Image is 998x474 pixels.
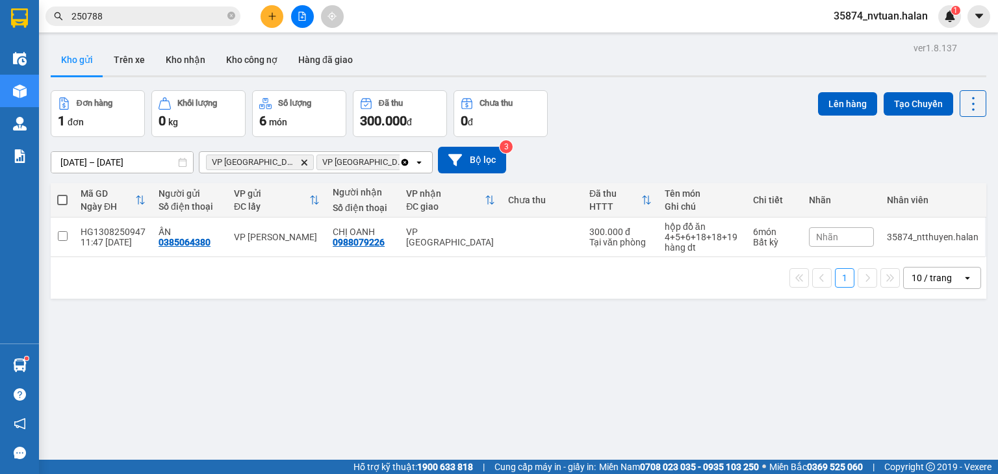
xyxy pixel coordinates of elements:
button: 1 [835,268,854,288]
img: logo-vxr [11,8,28,28]
div: 0988079226 [333,237,385,247]
div: 10 / trang [912,271,952,284]
div: CHỊ OANH [333,227,393,237]
span: copyright [926,462,935,471]
span: Nhãn [816,232,838,242]
div: Đơn hàng [77,99,112,108]
button: Trên xe [103,44,155,75]
svg: Clear all [400,157,410,168]
div: Ngày ĐH [81,201,135,212]
th: Toggle SortBy [74,183,152,218]
div: Người gửi [159,188,221,199]
button: Số lượng6món [252,90,346,137]
div: VP nhận [406,188,485,199]
button: Kho gửi [51,44,103,75]
span: notification [14,418,26,430]
div: Chưa thu [508,195,576,205]
div: Đã thu [589,188,641,199]
strong: 0369 525 060 [807,462,863,472]
img: warehouse-icon [13,358,27,372]
button: Kho nhận [155,44,216,75]
span: món [269,117,287,127]
input: Tìm tên, số ĐT hoặc mã đơn [71,9,225,23]
div: Bất kỳ [753,237,796,247]
div: ver 1.8.137 [914,41,957,55]
span: 300.000 [360,113,407,129]
sup: 1 [951,6,960,15]
span: 1 [953,6,958,15]
span: kg [168,117,178,127]
div: HG1308250947 [81,227,146,237]
div: Tên món [665,188,740,199]
button: aim [321,5,344,28]
th: Toggle SortBy [227,183,326,218]
span: ⚪️ [762,464,766,469]
span: question-circle [14,388,26,401]
sup: 1 [25,356,29,360]
span: 1 [58,113,65,129]
div: 4+5+6+18+18+19 hàng dt [665,232,740,253]
div: HTTT [589,201,641,212]
span: 0 [159,113,166,129]
span: Cung cấp máy in - giấy in: [494,460,596,474]
span: aim [327,12,337,21]
span: search [54,12,63,21]
span: Miền Bắc [769,460,863,474]
div: 6 món [753,227,796,237]
button: Khối lượng0kg [151,90,246,137]
div: hộp đồ ăn [665,221,740,232]
img: warehouse-icon [13,84,27,98]
div: 300.000 đ [589,227,652,237]
strong: 1900 633 818 [417,462,473,472]
svg: open [962,273,973,283]
button: Tạo Chuyến [884,92,953,116]
button: plus [261,5,283,28]
span: | [483,460,485,474]
svg: open [414,157,424,168]
div: Đã thu [379,99,403,108]
div: Chưa thu [480,99,513,108]
svg: Delete [300,158,308,166]
img: solution-icon [13,149,27,163]
button: file-add [291,5,314,28]
button: Hàng đã giao [288,44,363,75]
span: file-add [298,12,307,21]
button: Lên hàng [818,92,877,116]
div: Tại văn phòng [589,237,652,247]
span: VP Hà Đông [212,157,295,168]
div: Chi tiết [753,195,796,205]
span: 35874_nvtuan.halan [823,8,938,24]
span: đ [468,117,473,127]
span: plus [268,12,277,21]
div: Mã GD [81,188,135,199]
span: | [873,460,875,474]
span: đ [407,117,412,127]
button: Bộ lọc [438,147,506,173]
span: Hỗ trợ kỹ thuật: [353,460,473,474]
span: VP Hà Đông, close by backspace [206,155,314,170]
sup: 3 [500,140,513,153]
div: Số lượng [278,99,311,108]
span: close-circle [227,10,235,23]
span: caret-down [973,10,985,22]
span: message [14,447,26,459]
div: ĐC giao [406,201,485,212]
div: VP [PERSON_NAME] [234,232,320,242]
span: đơn [68,117,84,127]
div: Số điện thoại [333,203,393,213]
button: Đơn hàng1đơn [51,90,145,137]
div: 11:47 [DATE] [81,237,146,247]
th: Toggle SortBy [400,183,502,218]
input: Select a date range. [51,152,193,173]
div: Số điện thoại [159,201,221,212]
div: Nhân viên [887,195,979,205]
div: 0385064380 [159,237,211,247]
span: VP Tân Triều [322,157,405,168]
span: VP Tân Triều, close by backspace [316,155,424,170]
button: Đã thu300.000đ [353,90,447,137]
div: Khối lượng [177,99,217,108]
div: ĐC lấy [234,201,309,212]
div: Nhãn [809,195,874,205]
div: VP gửi [234,188,309,199]
div: VP [GEOGRAPHIC_DATA] [406,227,495,247]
